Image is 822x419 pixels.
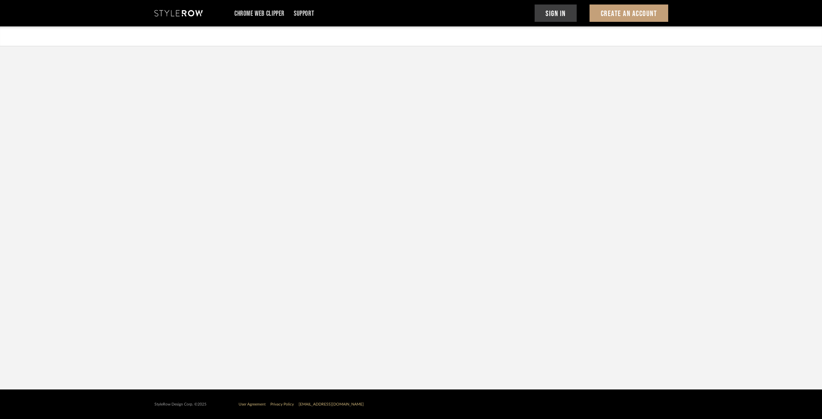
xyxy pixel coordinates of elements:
[270,402,294,406] a: Privacy Policy
[234,11,284,16] a: Chrome Web Clipper
[590,4,668,22] button: Create An Account
[299,402,364,406] a: [EMAIL_ADDRESS][DOMAIN_NAME]
[154,402,206,407] div: StyleRow Design Corp. ©2025
[535,4,577,22] button: Sign In
[294,11,314,16] a: Support
[239,402,266,406] a: User Agreement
